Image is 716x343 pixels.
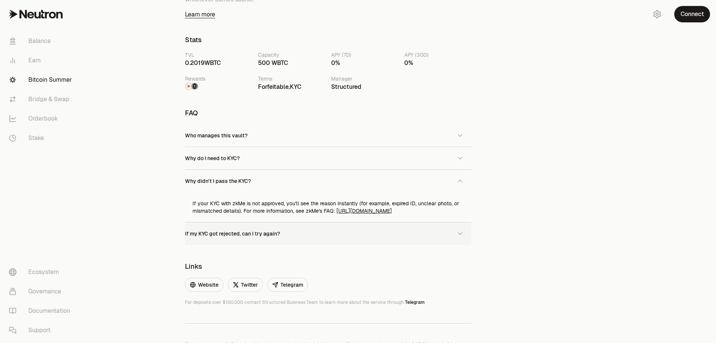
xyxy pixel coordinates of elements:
span: Why do I need to KYC? [185,155,240,162]
div: Terms [258,75,325,82]
button: Who manages this vault? [185,124,471,147]
button: Connect [674,6,710,22]
span: Why didn't I pass the KYC? [185,178,251,184]
img: Structured Points [192,83,198,89]
a: Telegram [267,278,308,292]
div: Manager [331,75,398,82]
div: APY (30D) [404,51,471,59]
h3: Links [185,263,471,270]
div: 0% [331,59,398,68]
span: Who manages this vault? [185,132,248,139]
div: Capacity [258,51,325,59]
h3: FAQ [185,109,471,117]
div: APY (7D) [331,51,398,59]
div: 0% [404,59,471,68]
p: For deposits over $100,000 contact Structured Business Team to learn more about the service through [185,299,471,305]
a: Stake [3,128,81,148]
a: Ecosystem [3,262,81,282]
a: Earn [3,51,81,70]
a: Orderbook [3,109,81,128]
button: KYC [290,82,301,91]
a: Twitter [228,278,263,292]
div: Structured [331,82,398,91]
button: Forfeitable [258,82,289,91]
span: If my KYC got rejected, can I try again? [185,230,280,237]
div: Why didn't I pass the KYC? [185,192,471,222]
a: Documentation [3,301,81,321]
div: 500 WBTC [258,59,325,68]
a: Website [185,278,223,292]
button: If my KYC got rejected, can I try again? [185,222,471,245]
div: TVL [185,51,252,59]
a: Governance [3,282,81,301]
a: Bridge & Swap [3,90,81,109]
a: [URL][DOMAIN_NAME] [336,208,392,214]
a: Support [3,321,81,340]
img: NTRN [186,83,192,89]
a: Learn more [185,11,471,18]
h3: Stats [185,36,471,44]
span: , [258,83,301,91]
button: Why do I need to KYC? [185,147,471,169]
a: Telegram [405,299,425,305]
button: Why didn't I pass the KYC? [185,170,471,192]
div: If your KYC with zkMe is not approved, you'll see the reason instantly (for example, expired ID, ... [185,192,471,222]
a: Balance [3,31,81,51]
div: Rewards [185,75,252,82]
a: Bitcoin Summer [3,70,81,90]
